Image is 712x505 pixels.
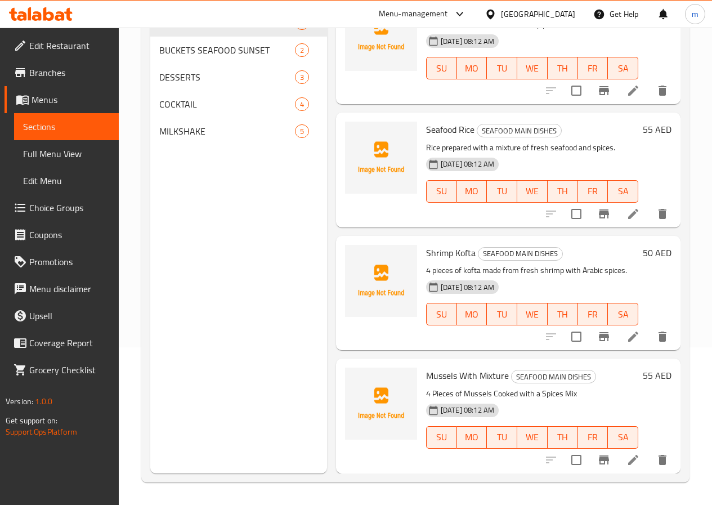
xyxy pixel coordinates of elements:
a: Edit Restaurant [5,32,119,59]
span: Get support on: [6,413,57,428]
button: WE [517,57,548,79]
a: Sections [14,113,119,140]
span: TH [552,429,574,445]
div: items [295,70,309,84]
button: Branch-specific-item [590,77,617,104]
button: TH [548,57,578,79]
div: MILKSHAKE [159,124,295,138]
button: FR [578,426,608,449]
span: FR [583,429,604,445]
span: BUCKETS SEAFOOD SUNSET [159,43,295,57]
span: SU [431,60,453,77]
span: Coupons [29,228,110,242]
button: SU [426,57,457,79]
nav: Menu sections [150,5,327,149]
a: Full Menu View [14,140,119,167]
span: TH [552,183,574,199]
span: FR [583,306,604,323]
span: TU [491,429,513,445]
button: FR [578,57,608,79]
button: WE [517,180,548,203]
h6: 50 AED [643,245,671,261]
span: MO [462,306,483,323]
a: Promotions [5,248,119,275]
p: 4 pieces of kofta made from fresh shrimp with Arabic spices. [426,263,638,278]
div: items [295,43,309,57]
span: [DATE] 08:12 AM [436,282,499,293]
span: Shrimp Kofta [426,244,476,261]
span: TH [552,306,574,323]
a: Edit menu item [626,207,640,221]
button: WE [517,426,548,449]
button: TH [548,303,578,325]
div: COCKTAIL4 [150,91,327,118]
a: Menus [5,86,119,113]
img: Seafood Rice [345,122,417,194]
a: Upsell [5,302,119,329]
span: [DATE] 08:12 AM [436,36,499,47]
button: SA [608,303,638,325]
a: Choice Groups [5,194,119,221]
span: TU [491,183,513,199]
span: DESSERTS [159,70,295,84]
a: Coupons [5,221,119,248]
div: [GEOGRAPHIC_DATA] [501,8,575,20]
span: SEAFOOD MAIN DISHES [478,247,562,260]
a: Coverage Report [5,329,119,356]
div: Menu-management [379,7,448,21]
span: WE [522,183,543,199]
span: MO [462,429,483,445]
span: Grocery Checklist [29,363,110,377]
span: [DATE] 08:12 AM [436,159,499,169]
span: COCKTAIL [159,97,295,111]
button: SU [426,180,457,203]
div: SEAFOOD MAIN DISHES [477,124,562,137]
button: TH [548,426,578,449]
span: TH [552,60,574,77]
img: Mussels With Mixture [345,368,417,440]
button: TU [487,426,517,449]
span: Menu disclaimer [29,282,110,296]
span: FR [583,183,604,199]
button: SA [608,426,638,449]
a: Branches [5,59,119,86]
button: SA [608,180,638,203]
span: Sections [23,120,110,133]
span: Branches [29,66,110,79]
button: SU [426,426,457,449]
a: Menu disclaimer [5,275,119,302]
span: SA [612,60,634,77]
h6: 55 AED [643,122,671,137]
span: 1.0.0 [35,394,52,409]
button: TH [548,180,578,203]
span: Upsell [29,309,110,323]
p: 4 Pieces of Mussels Cooked with a Spices Mix [426,387,638,401]
div: MILKSHAKE5 [150,118,327,145]
span: Promotions [29,255,110,269]
span: Edit Menu [23,174,110,187]
span: SU [431,306,453,323]
button: TU [487,57,517,79]
button: delete [649,77,676,104]
span: SEAFOOD MAIN DISHES [477,124,561,137]
span: Select to update [565,202,588,226]
button: FR [578,303,608,325]
a: Edit Menu [14,167,119,194]
span: MO [462,60,483,77]
a: Edit menu item [626,453,640,467]
button: Branch-specific-item [590,323,617,350]
button: TU [487,303,517,325]
div: BUCKETS SEAFOOD SUNSET2 [150,37,327,64]
span: SEAFOOD MAIN DISHES [512,370,595,383]
button: MO [457,426,487,449]
div: SEAFOOD MAIN DISHES [511,370,596,383]
button: MO [457,303,487,325]
span: TU [491,60,513,77]
span: Select to update [565,79,588,102]
span: FR [583,60,604,77]
span: Select to update [565,325,588,348]
span: Choice Groups [29,201,110,214]
button: FR [578,180,608,203]
span: [DATE] 08:12 AM [436,405,499,415]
